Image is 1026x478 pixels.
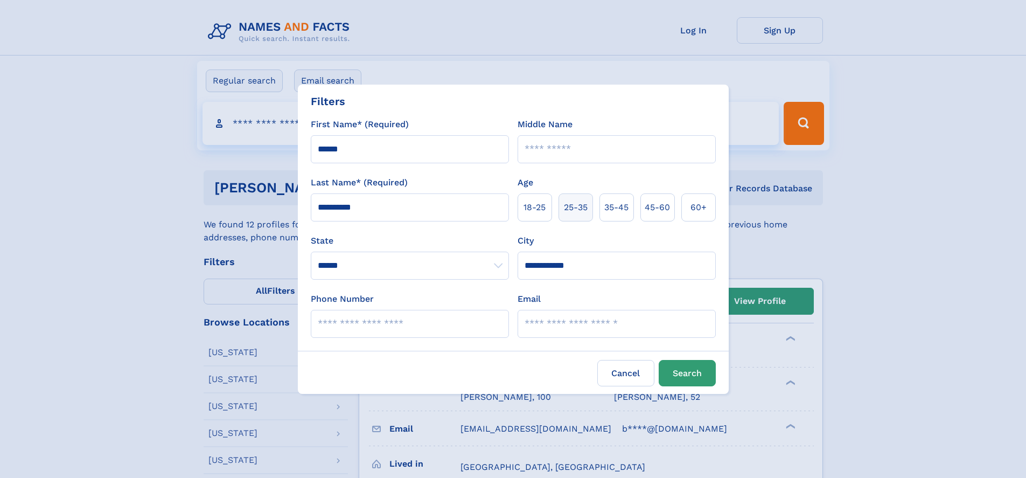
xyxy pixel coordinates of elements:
span: 35‑45 [604,201,629,214]
span: 25‑35 [564,201,588,214]
span: 60+ [690,201,707,214]
span: 18‑25 [524,201,546,214]
div: Filters [311,93,345,109]
label: Age [518,176,533,189]
label: Phone Number [311,293,374,306]
label: First Name* (Required) [311,118,409,131]
span: 45‑60 [645,201,670,214]
label: State [311,234,509,247]
label: City [518,234,534,247]
label: Email [518,293,541,306]
label: Middle Name [518,118,573,131]
button: Search [659,360,716,386]
label: Last Name* (Required) [311,176,408,189]
label: Cancel [597,360,654,386]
